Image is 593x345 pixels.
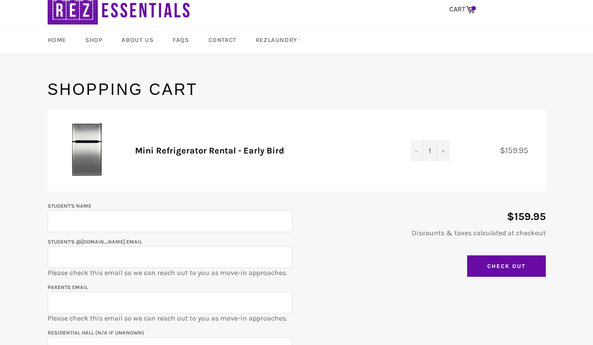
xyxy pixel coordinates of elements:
[48,330,144,336] label: Residential Hall (N/A if unknown)
[48,79,546,101] h1: Shopping Cart
[48,237,292,278] p: Please check this email so we can reach out to you as move-in approaches.
[437,140,450,161] button: Increase quantity
[467,255,546,277] input: Check Out
[200,27,245,53] a: Contact
[48,239,142,245] label: Student's @[DOMAIN_NAME] email
[500,145,537,155] span: $159.95
[410,140,423,161] button: Decrease quantity
[48,284,88,290] label: Parents email
[301,209,546,224] p: $159.95
[76,27,111,53] a: Shop
[39,27,75,53] a: Home
[48,282,292,323] p: Please check this email so we can reach out to you as move-in approaches.
[113,27,162,53] a: About Us
[61,123,113,176] img: Mini Refrigerator Rental - Early Bird
[48,203,91,209] label: Student's Name
[301,228,546,238] p: Discounts & taxes calculated at checkout
[164,27,198,53] a: FAQs
[247,27,310,53] a: RezLaundry
[445,0,479,19] a: CART
[135,146,284,156] a: Mini Refrigerator Rental - Early Bird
